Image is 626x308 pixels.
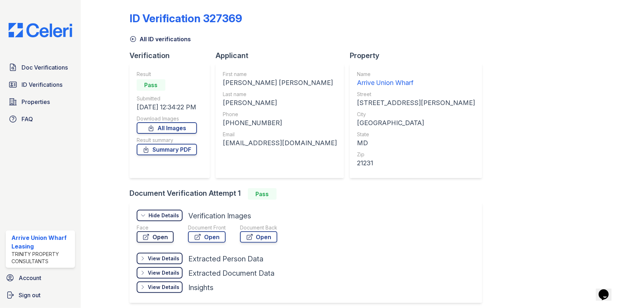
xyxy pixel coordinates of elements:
a: FAQ [6,112,75,126]
div: Zip [357,151,475,158]
div: Result [137,71,197,78]
a: All Images [137,122,197,134]
a: Name Arrive Union Wharf [357,71,475,88]
div: Pass [248,188,277,200]
span: ID Verifications [22,80,62,89]
div: View Details [148,269,179,276]
div: Email [223,131,337,138]
div: Verification Images [188,211,251,221]
div: Last name [223,91,337,98]
div: MD [357,138,475,148]
a: Open [188,231,226,243]
a: Summary PDF [137,144,197,155]
div: First name [223,71,337,78]
a: All ID verifications [130,35,191,43]
div: Phone [223,111,337,118]
span: Doc Verifications [22,63,68,72]
iframe: chat widget [596,279,619,301]
a: Open [240,231,277,243]
span: Properties [22,98,50,106]
span: FAQ [22,115,33,123]
div: [GEOGRAPHIC_DATA] [357,118,475,128]
div: Submitted [137,95,197,102]
div: Result summary [137,137,197,144]
div: City [357,111,475,118]
div: 21231 [357,158,475,168]
div: Face [137,224,174,231]
div: [PHONE_NUMBER] [223,118,337,128]
div: Arrive Union Wharf Leasing [11,233,72,251]
a: Open [137,231,174,243]
div: View Details [148,284,179,291]
div: Verification [130,51,216,61]
div: [EMAIL_ADDRESS][DOMAIN_NAME] [223,138,337,148]
div: Hide Details [149,212,179,219]
div: Property [350,51,488,61]
div: Document Verification Attempt 1 [130,188,488,200]
div: Street [357,91,475,98]
div: Name [357,71,475,78]
div: Arrive Union Wharf [357,78,475,88]
div: Document Back [240,224,277,231]
span: Account [19,274,41,282]
div: View Details [148,255,179,262]
a: Account [3,271,78,285]
a: Sign out [3,288,78,302]
div: Insights [188,283,213,293]
img: CE_Logo_Blue-a8612792a0a2168367f1c8372b55b34899dd931a85d93a1a3d3e32e68fde9ad4.png [3,23,78,37]
div: Pass [137,79,165,91]
div: State [357,131,475,138]
div: Download Images [137,115,197,122]
div: [PERSON_NAME] [PERSON_NAME] [223,78,337,88]
a: Doc Verifications [6,60,75,75]
div: Extracted Document Data [188,268,274,278]
a: Properties [6,95,75,109]
div: Extracted Person Data [188,254,263,264]
div: Trinity Property Consultants [11,251,72,265]
div: [DATE] 12:34:22 PM [137,102,197,112]
a: ID Verifications [6,77,75,92]
div: [STREET_ADDRESS][PERSON_NAME] [357,98,475,108]
span: Sign out [19,291,41,299]
div: [PERSON_NAME] [223,98,337,108]
div: Applicant [216,51,350,61]
div: Document Front [188,224,226,231]
div: ID Verification 327369 [130,12,242,25]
